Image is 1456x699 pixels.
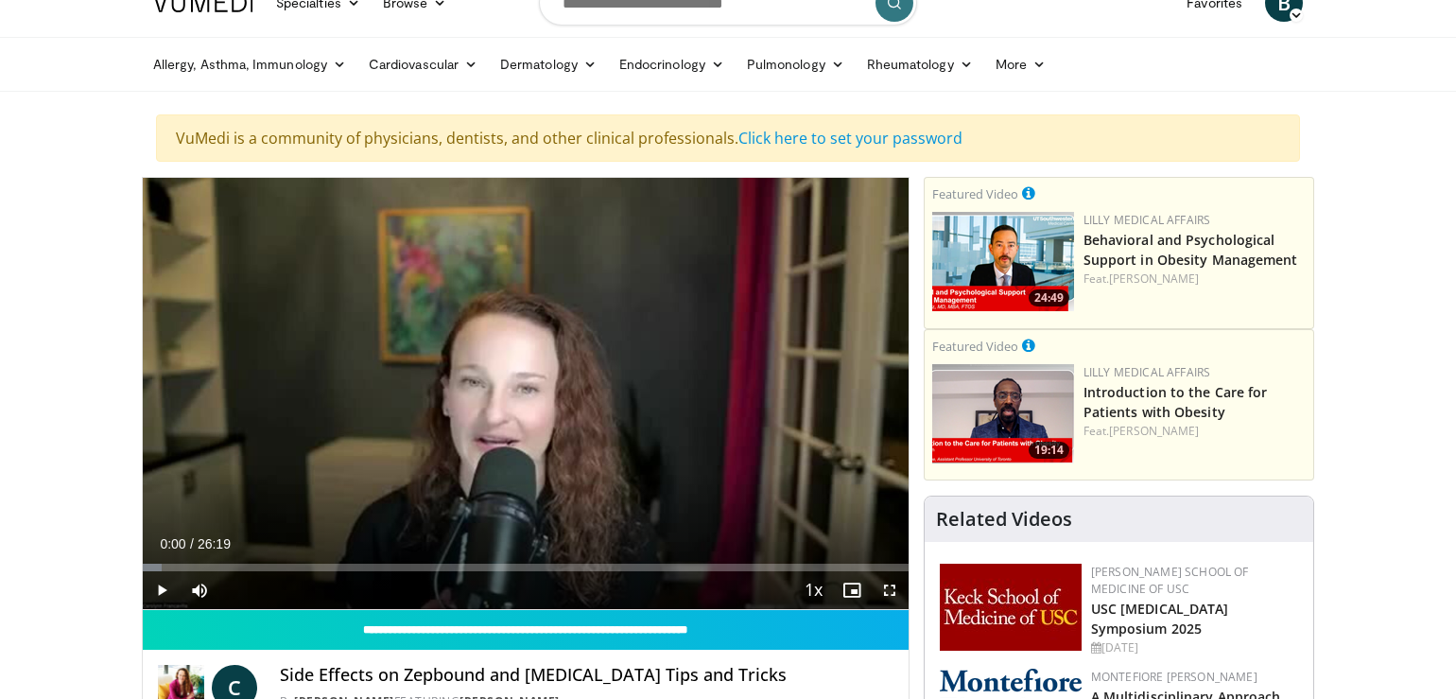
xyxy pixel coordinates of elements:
[871,571,909,609] button: Fullscreen
[1083,364,1211,380] a: Lilly Medical Affairs
[1029,442,1069,459] span: 19:14
[190,536,194,551] span: /
[736,45,856,83] a: Pulmonology
[1083,212,1211,228] a: Lilly Medical Affairs
[833,571,871,609] button: Enable picture-in-picture mode
[143,564,909,571] div: Progress Bar
[489,45,608,83] a: Dermatology
[1109,271,1199,287] a: [PERSON_NAME]
[143,178,909,610] video-js: Video Player
[160,536,185,551] span: 0:00
[143,571,181,609] button: Play
[1091,669,1257,685] a: Montefiore [PERSON_NAME]
[1083,423,1306,440] div: Feat.
[932,338,1018,355] small: Featured Video
[936,508,1072,531] h4: Related Videos
[198,536,231,551] span: 26:19
[795,571,833,609] button: Playback Rate
[1083,231,1298,269] a: Behavioral and Psychological Support in Obesity Management
[1091,600,1229,638] a: USC [MEDICAL_DATA] Symposium 2025
[984,45,1057,83] a: More
[1083,271,1306,288] div: Feat.
[932,212,1074,311] img: ba3304f6-7838-4e41-9c0f-2e31ebde6754.png.150x105_q85_crop-smart_upscale.png
[156,114,1300,162] div: VuMedi is a community of physicians, dentists, and other clinical professionals.
[856,45,984,83] a: Rheumatology
[932,185,1018,202] small: Featured Video
[738,128,962,149] a: Click here to set your password
[932,364,1074,463] img: acc2e291-ced4-4dd5-b17b-d06994da28f3.png.150x105_q85_crop-smart_upscale.png
[1091,564,1249,597] a: [PERSON_NAME] School of Medicine of USC
[1109,423,1199,439] a: [PERSON_NAME]
[932,212,1074,311] a: 24:49
[1091,639,1298,656] div: [DATE]
[932,364,1074,463] a: 19:14
[142,45,357,83] a: Allergy, Asthma, Immunology
[608,45,736,83] a: Endocrinology
[1083,383,1268,421] a: Introduction to the Care for Patients with Obesity
[181,571,218,609] button: Mute
[1029,289,1069,306] span: 24:49
[357,45,489,83] a: Cardiovascular
[280,665,893,686] h4: Side Effects on Zepbound and [MEDICAL_DATA] Tips and Tricks
[940,564,1082,651] img: 7b941f1f-d101-407a-8bfa-07bd47db01ba.png.150x105_q85_autocrop_double_scale_upscale_version-0.2.jpg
